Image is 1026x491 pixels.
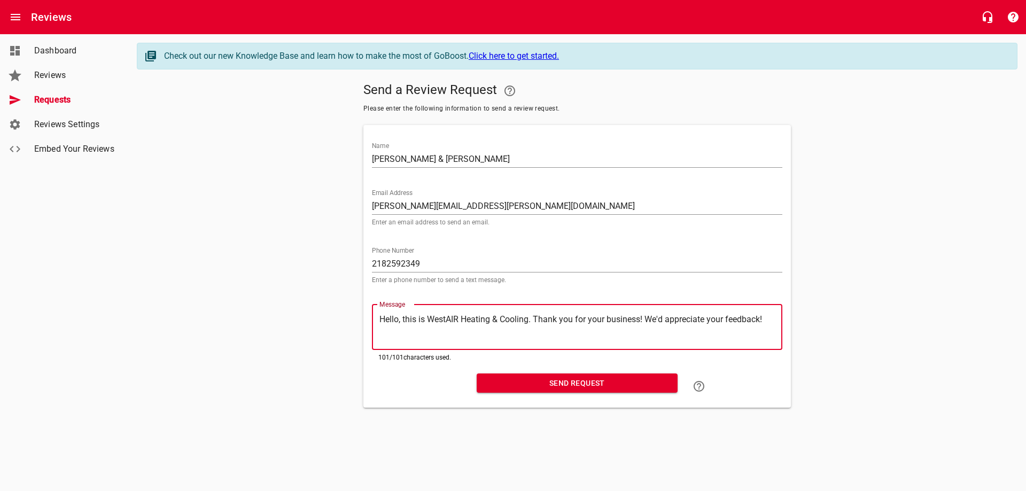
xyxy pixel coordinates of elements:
span: Reviews [34,69,115,82]
h6: Reviews [31,9,72,26]
span: Requests [34,93,115,106]
button: Support Portal [1000,4,1026,30]
div: Check out our new Knowledge Base and learn how to make the most of GoBoost. [164,50,1006,63]
a: Your Google or Facebook account must be connected to "Send a Review Request" [497,78,523,104]
a: Click here to get started. [469,51,559,61]
p: Enter an email address to send an email. [372,219,782,225]
span: 101 / 101 characters used. [378,354,451,361]
button: Open drawer [3,4,28,30]
span: Reviews Settings [34,118,115,131]
span: Send Request [485,377,669,390]
button: Live Chat [975,4,1000,30]
textarea: Hello, this is WestAIR Heating & Cooling. Thank you for your business! We'd appreciate your feedb... [379,314,775,340]
span: Embed Your Reviews [34,143,115,155]
p: Enter a phone number to send a text message. [372,277,782,283]
a: Learn how to "Send a Review Request" [686,373,712,399]
h5: Send a Review Request [363,78,791,104]
label: Email Address [372,190,413,196]
span: Dashboard [34,44,115,57]
button: Send Request [477,373,678,393]
label: Phone Number [372,247,414,254]
label: Name [372,143,389,149]
span: Please enter the following information to send a review request. [363,104,791,114]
